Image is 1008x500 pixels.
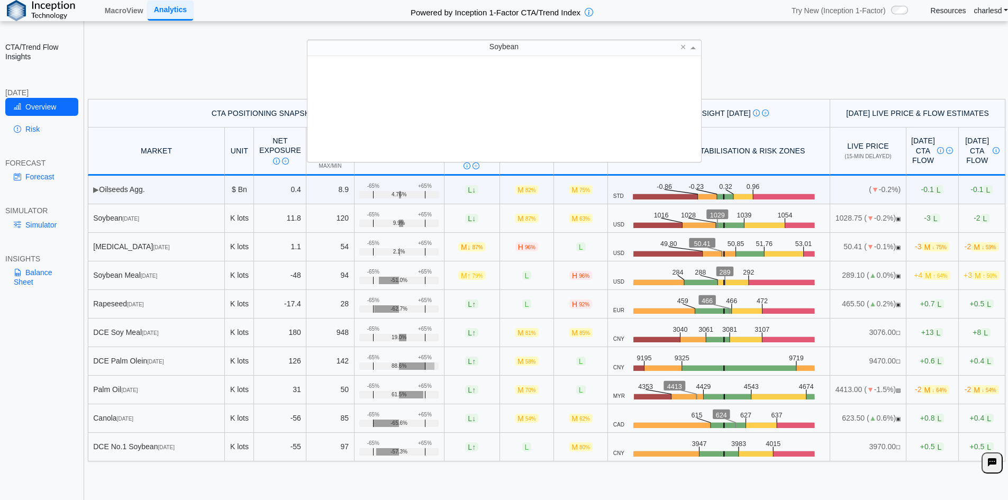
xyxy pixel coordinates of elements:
span: +4 [914,271,950,280]
span: -3 [915,242,949,251]
td: 94 [306,261,354,290]
span: -57.3% [391,449,407,455]
text: 9195 [637,353,652,361]
td: 623.50 ( 0.6%) [830,404,906,433]
text: 284 [673,268,684,276]
td: 8.9 [306,176,354,204]
span: ▼ [867,242,874,251]
td: 465.50 ( 0.2%) [830,290,906,319]
span: OPEN: Market session is currently open. [896,273,901,279]
div: Palm Oil [93,385,220,394]
span: 88.6% [392,363,406,369]
text: 3983 [733,440,749,448]
img: Info [464,162,470,169]
td: K lots [225,204,254,233]
span: L [983,185,993,194]
div: [DATE] [5,88,78,97]
h5: Positioning data updated at previous day close; Price and Flow estimates updated intraday (15-min... [89,84,1003,90]
td: 4413.00 ( -1.5%) [830,376,906,404]
td: K lots [225,433,254,461]
span: STD [613,193,624,199]
div: -65% [367,326,379,332]
th: Acceleration, Stabilisation & Risk Zones [608,128,830,176]
img: Info [273,158,280,165]
span: M [515,357,539,366]
span: L [934,442,944,451]
text: 3061 [700,325,715,333]
div: +65% [418,412,432,418]
img: Info [753,110,760,116]
text: 1029 [712,211,727,219]
span: NO FEED: Live data feed not provided for this market. [896,330,901,336]
text: 1039 [739,211,755,219]
span: [DATE] [147,359,164,365]
td: 126 [254,347,306,376]
text: 3040 [674,325,689,333]
td: 0.4 [254,176,306,204]
span: L [522,442,532,451]
span: M [515,328,539,337]
span: ↑ [472,442,476,451]
img: Read More [282,158,289,165]
span: ↓ 64% [932,387,947,393]
span: +8 [973,328,991,337]
span: 79% [473,273,483,279]
div: -65% [367,297,379,304]
span: [DATE] [141,273,157,279]
div: -65% [367,240,379,247]
td: -56 [254,404,306,433]
span: USD [613,222,624,228]
span: M [515,185,539,194]
span: USD [613,279,624,285]
span: [DATE] [123,216,139,222]
text: 0.32 [721,182,734,190]
div: Price Insight [DATE] [613,108,825,118]
span: 82% [525,187,536,193]
span: ↓ [472,185,476,194]
span: M [569,414,593,423]
text: 4015 [769,440,784,448]
text: 292 [746,268,757,276]
span: [DATE] [158,444,174,450]
span: L [576,385,586,394]
text: 4543 [747,383,761,390]
text: 624 [718,411,729,419]
td: 289.10 ( 0.0%) [830,261,906,290]
span: M [971,385,998,394]
span: ↑ [472,299,476,308]
span: NO FEED: Live data feed not provided for this market. [896,359,901,365]
span: L [934,414,944,423]
span: L [934,328,943,337]
img: Info [993,147,1000,154]
span: ▲ [869,271,877,279]
span: L [465,357,478,366]
span: M [569,328,593,337]
span: 62% [579,416,590,422]
td: 1028.75 ( -0.2%) [830,204,906,233]
span: ↑ 50% [983,273,997,279]
span: -2 [965,385,999,394]
th: MARKET [88,128,225,176]
span: L [465,414,478,423]
div: [MEDICAL_DATA] [93,242,220,251]
span: M [922,385,949,394]
span: ↑ [467,271,471,279]
text: 4353 [639,383,653,390]
text: 50.41 [695,239,712,247]
span: L [934,357,944,366]
td: K lots [225,404,254,433]
span: L [522,299,532,308]
span: Try New (Inception 1-Factor) [792,6,886,15]
div: +65% [418,326,432,332]
span: L [576,242,586,251]
a: Forecast [5,168,78,186]
span: -2 [974,214,989,223]
td: 142 [306,347,354,376]
span: -51.0% [391,277,407,284]
div: [DATE] CTA Flow [964,136,1000,165]
img: Info [937,147,944,154]
span: H [569,299,592,308]
span: ↑ 64% [933,273,948,279]
span: CNY [613,336,624,342]
span: MYR [613,393,625,399]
